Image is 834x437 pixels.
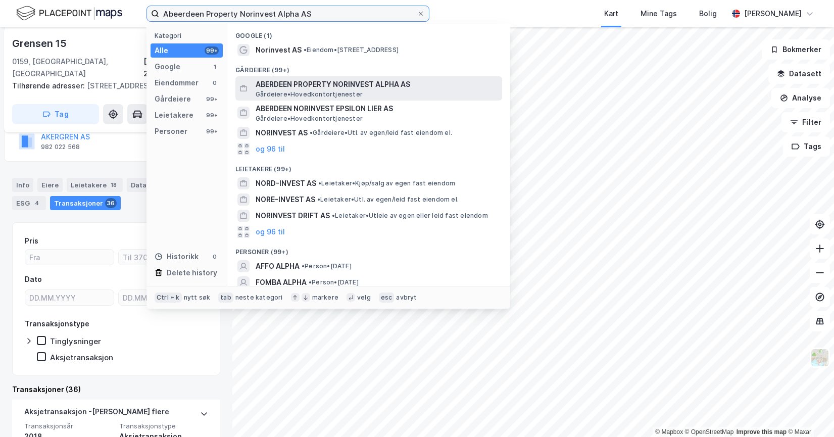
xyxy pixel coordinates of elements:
span: NORE-INVEST AS [256,193,315,206]
div: Pris [25,235,38,247]
div: esc [379,293,395,303]
div: velg [357,294,371,302]
div: ESG [12,196,46,210]
div: Personer (99+) [227,240,510,258]
span: Eiendom • [STREET_ADDRESS] [304,46,399,54]
span: Leietaker • Utl. av egen/leid fast eiendom el. [317,196,459,204]
input: Søk på adresse, matrikkel, gårdeiere, leietakere eller personer [159,6,417,21]
div: Datasett [127,178,177,192]
div: 4 [32,198,42,208]
div: 99+ [205,46,219,55]
span: • [302,262,305,270]
div: 0 [211,79,219,87]
button: Tags [783,136,830,157]
input: Fra [25,250,114,265]
span: NORINVEST AS [256,127,308,139]
div: [GEOGRAPHIC_DATA], 208/1 [143,56,220,80]
div: Bolig [699,8,717,20]
div: 982 022 568 [41,143,80,151]
div: Kategori [155,32,223,39]
div: Leietakere [155,109,193,121]
span: Norinvest AS [256,44,302,56]
span: • [317,196,320,203]
div: Aksjetransaksjon [50,353,113,362]
input: Til 370000000 [119,250,207,265]
span: Gårdeiere • Hovedkontortjenester [256,90,363,99]
span: • [309,278,312,286]
input: DD.MM.YYYY [25,290,114,305]
span: Gårdeiere • Hovedkontortjenester [256,115,363,123]
div: Eiere [37,178,63,192]
div: Gårdeiere (99+) [227,58,510,76]
div: Kontrollprogram for chat [783,389,834,437]
span: Gårdeiere • Utl. av egen/leid fast eiendom el. [310,129,452,137]
button: og 96 til [256,143,285,155]
a: OpenStreetMap [685,428,734,435]
span: • [310,129,313,136]
span: Person • [DATE] [302,262,352,270]
span: ABERDEEN PROPERTY NORINVEST ALPHA AS [256,78,498,90]
span: ABERDEEN NORINVEST EPSILON LIER AS [256,103,498,115]
span: • [332,212,335,219]
div: Grensen 15 [12,35,69,52]
a: Mapbox [655,428,683,435]
span: Person • [DATE] [309,278,359,286]
button: Datasett [768,64,830,84]
div: Leietakere (99+) [227,157,510,175]
div: Google (1) [227,24,510,42]
div: 18 [109,180,119,190]
div: Delete history [167,267,217,279]
div: 99+ [205,95,219,103]
div: 99+ [205,127,219,135]
div: [STREET_ADDRESS] [12,80,212,92]
span: Leietaker • Utleie av egen eller leid fast eiendom [332,212,488,220]
iframe: Chat Widget [783,389,834,437]
div: Leietakere [67,178,123,192]
div: 99+ [205,111,219,119]
button: Bokmerker [762,39,830,60]
div: neste kategori [235,294,283,302]
div: Historikk [155,251,199,263]
div: avbryt [396,294,417,302]
div: tab [218,293,233,303]
div: Transaksjonstype [25,318,89,330]
img: logo.f888ab2527a4732fd821a326f86c7f29.svg [16,5,122,22]
input: DD.MM.YYYY [119,290,207,305]
span: FOMBA ALPHA [256,276,307,288]
div: 0159, [GEOGRAPHIC_DATA], [GEOGRAPHIC_DATA] [12,56,143,80]
button: Analyse [771,88,830,108]
div: Transaksjoner (36) [12,383,220,396]
div: [PERSON_NAME] [744,8,802,20]
div: Aksjetransaksjon - [PERSON_NAME] flere [24,406,169,422]
div: Alle [155,44,168,57]
div: Info [12,178,33,192]
div: nytt søk [184,294,211,302]
button: Filter [781,112,830,132]
button: Tag [12,104,99,124]
span: • [318,179,321,187]
div: Google [155,61,180,73]
img: Z [810,348,829,367]
button: og 96 til [256,226,285,238]
div: Ctrl + k [155,293,182,303]
div: markere [312,294,338,302]
span: Transaksjonstype [119,422,208,430]
div: Kart [604,8,618,20]
span: Transaksjonsår [24,422,113,430]
div: 1 [211,63,219,71]
div: Eiendommer [155,77,199,89]
div: Personer [155,125,187,137]
a: Improve this map [737,428,787,435]
div: 0 [211,253,219,261]
div: Gårdeiere [155,93,191,105]
div: Transaksjoner [50,196,121,210]
span: AFFO ALPHA [256,260,300,272]
div: Dato [25,273,42,285]
span: Leietaker • Kjøp/salg av egen fast eiendom [318,179,455,187]
div: 36 [105,198,117,208]
span: NORINVEST DRIFT AS [256,210,330,222]
span: NORD-INVEST AS [256,177,316,189]
div: Mine Tags [641,8,677,20]
div: Tinglysninger [50,336,101,346]
span: • [304,46,307,54]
